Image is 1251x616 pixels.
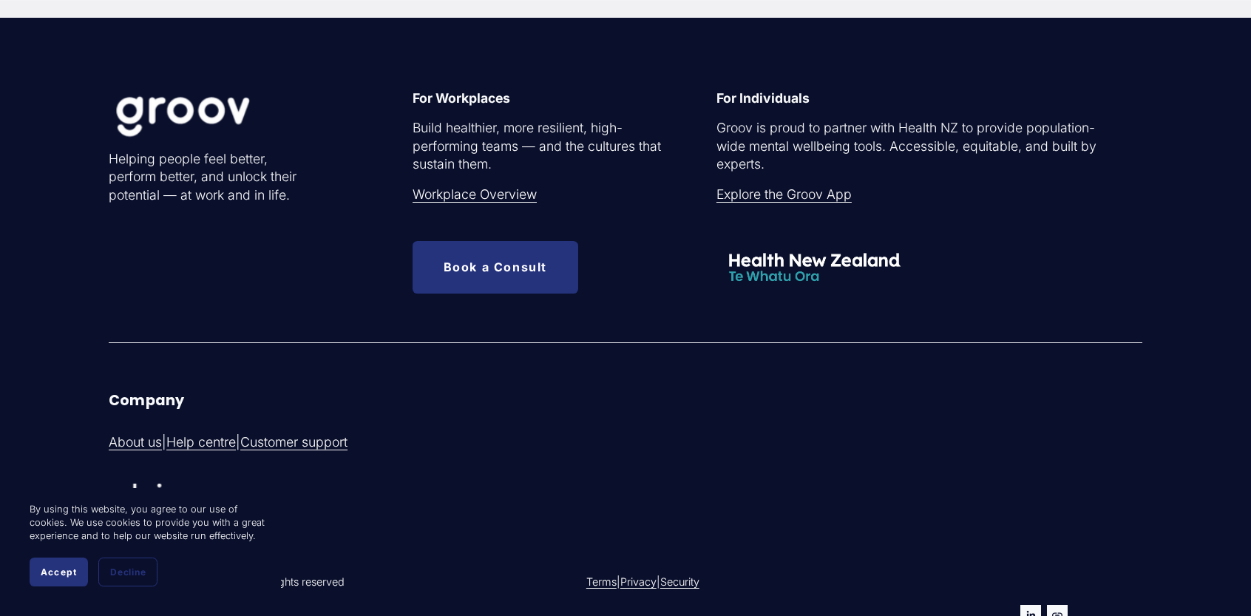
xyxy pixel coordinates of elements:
[413,241,578,294] a: Book a Consult
[30,503,266,543] p: By using this website, you agree to our use of cookies. We use cookies to provide you with a grea...
[716,186,852,204] a: Explore the Groov App
[109,433,621,452] p: | |
[109,433,162,452] a: About us
[166,433,236,452] a: Help centre
[413,186,537,204] a: Workplace Overview
[240,433,347,452] a: Customer support
[716,119,1099,174] p: Groov is proud to partner with Health NZ to provide population-wide mental wellbeing tools. Acces...
[109,575,621,589] p: Copyright © 2024 Groov Ltd. All rights reserved
[586,575,617,589] a: Terms
[30,558,88,586] button: Accept
[41,566,77,578] span: Accept
[110,566,146,578] span: Decline
[109,150,318,205] p: Helping people feel better, perform better, and unlock their potential — at work and in life.
[98,558,157,586] button: Decline
[620,575,657,589] a: Privacy
[716,90,810,106] strong: For Individuals
[586,575,926,589] p: | |
[413,119,665,174] p: Build healthier, more resilient, high-performing teams — and the cultures that sustain them.
[109,390,184,410] strong: Company
[15,488,281,601] section: Cookie banner
[660,575,699,589] a: Security
[413,90,510,106] strong: For Workplaces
